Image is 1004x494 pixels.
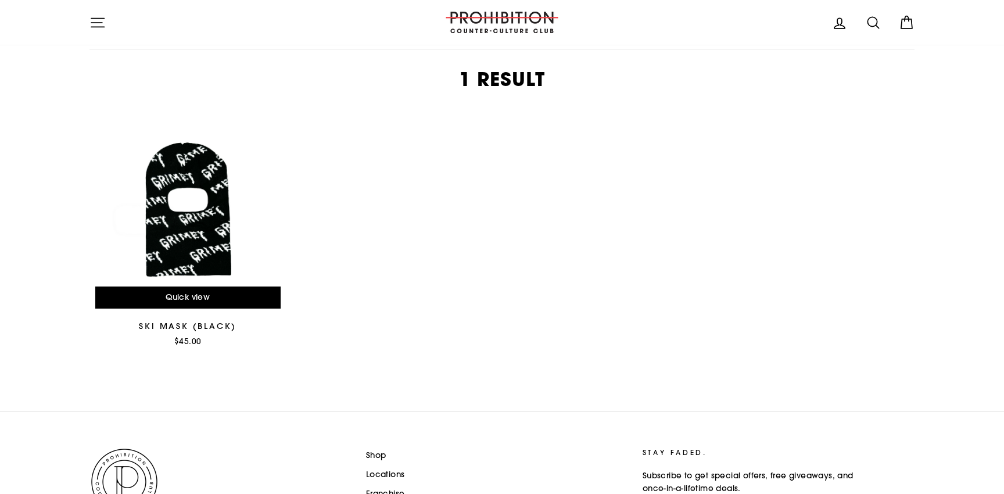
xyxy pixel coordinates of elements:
[89,335,286,347] div: $45.00
[366,466,405,484] a: Locations
[89,320,286,332] div: Ski Mask (Black)
[366,447,386,464] a: Shop
[643,447,872,458] p: STAY FADED.
[89,117,286,350] a: Quick view Ski Mask (Black)$45.00
[166,292,210,302] span: Quick view
[444,12,560,33] img: PROHIBITION COUNTER-CULTURE CLUB
[89,70,915,89] h2: 1 result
